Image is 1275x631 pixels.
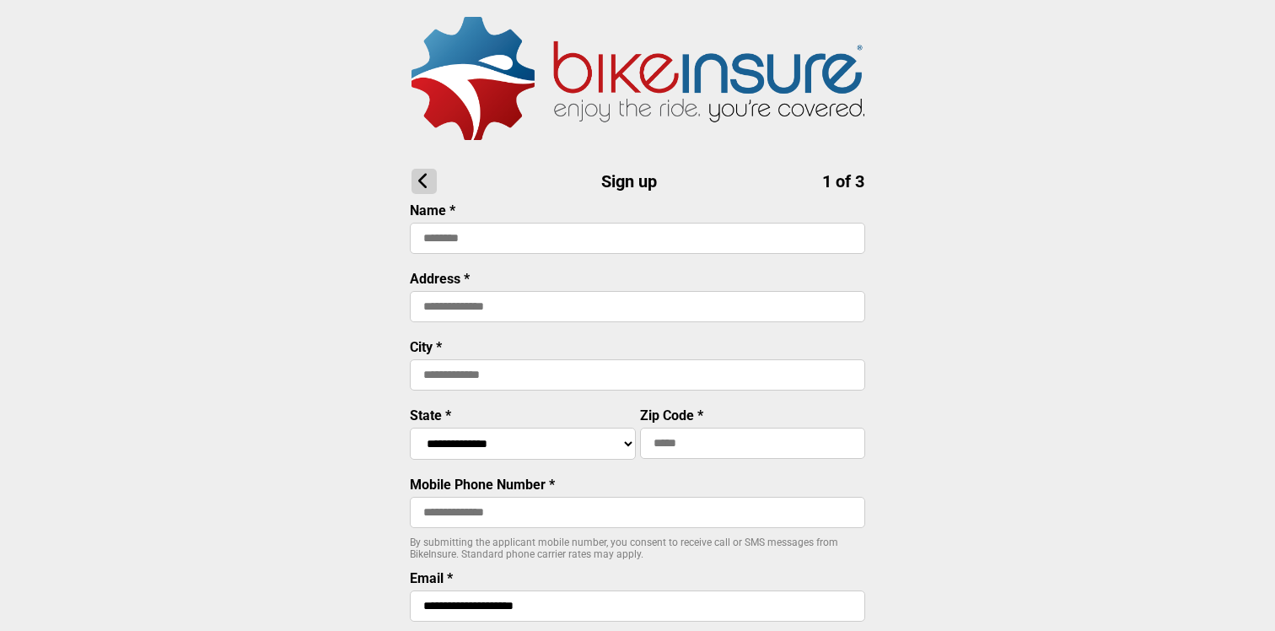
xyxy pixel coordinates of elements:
label: Name * [410,202,455,218]
label: State * [410,407,451,423]
p: By submitting the applicant mobile number, you consent to receive call or SMS messages from BikeI... [410,537,865,560]
label: Email * [410,570,453,586]
span: 1 of 3 [822,171,864,191]
label: City * [410,339,442,355]
label: Address * [410,271,470,287]
h1: Sign up [412,169,864,194]
label: Zip Code * [640,407,703,423]
label: Mobile Phone Number * [410,477,555,493]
